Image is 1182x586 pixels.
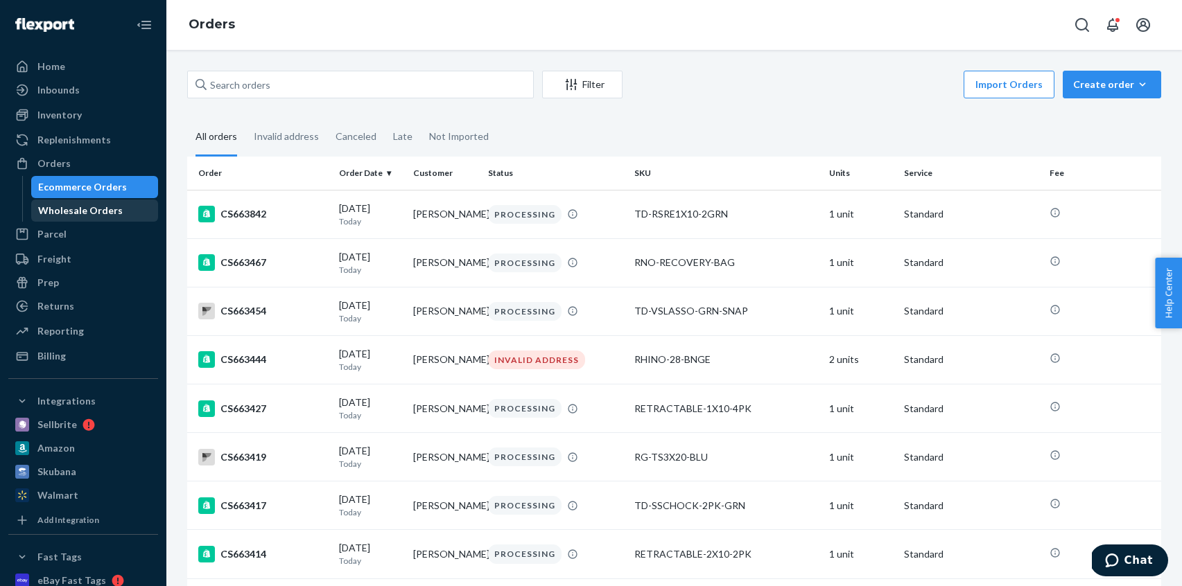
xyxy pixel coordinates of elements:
[37,133,111,147] div: Replenishments
[634,353,818,366] div: RHINO-28-BNGE
[38,180,127,194] div: Ecommerce Orders
[8,390,158,412] button: Integrations
[629,157,824,190] th: SKU
[339,444,403,470] div: [DATE]
[413,167,477,179] div: Customer
[1129,11,1157,39] button: Open account menu
[195,118,237,157] div: All orders
[824,335,898,384] td: 2 units
[904,304,1039,318] p: Standard
[339,312,403,324] p: Today
[1155,258,1182,328] button: Help Center
[634,207,818,221] div: TD-RSRE1X10-2GRN
[8,320,158,342] a: Reporting
[37,324,84,338] div: Reporting
[408,384,483,433] td: [PERSON_NAME]
[8,461,158,483] a: Skubana
[339,250,403,276] div: [DATE]
[198,254,328,271] div: CS663467
[904,353,1039,366] p: Standard
[339,264,403,276] p: Today
[824,157,898,190] th: Units
[187,71,534,98] input: Search orders
[488,254,562,272] div: PROCESSING
[8,546,158,568] button: Fast Tags
[339,347,403,373] div: [DATE]
[31,176,159,198] a: Ecommerce Orders
[904,450,1039,464] p: Standard
[8,512,158,529] a: Add Integration
[8,248,158,270] a: Freight
[488,205,562,224] div: PROCESSING
[189,17,235,32] a: Orders
[408,190,483,238] td: [PERSON_NAME]
[964,71,1054,98] button: Import Orders
[38,204,123,217] div: Wholesale Orders
[634,304,818,318] div: TD-VSLASSO-GRN-SNAP
[488,496,562,515] div: PROCESSING
[37,60,65,73] div: Home
[339,492,403,518] div: [DATE]
[488,544,562,563] div: PROCESSING
[37,418,77,432] div: Sellbrite
[8,414,158,436] a: Sellbrite
[824,433,898,481] td: 1 unit
[542,71,623,98] button: Filter
[339,555,403,567] p: Today
[488,447,562,466] div: PROCESSING
[634,499,818,513] div: TD-SSCHOCK-2PK-GRN
[408,530,483,578] td: [PERSON_NAME]
[1073,78,1151,91] div: Create order
[8,104,158,126] a: Inventory
[37,227,67,241] div: Parcel
[37,514,99,526] div: Add Integration
[37,441,75,455] div: Amazon
[198,206,328,222] div: CS663842
[37,83,80,97] div: Inbounds
[333,157,408,190] th: Order Date
[1044,157,1161,190] th: Fee
[198,303,328,319] div: CS663454
[339,396,403,421] div: [DATE]
[488,350,585,369] div: INVALID ADDRESS
[198,546,328,562] div: CS663414
[339,215,403,227] p: Today
[408,481,483,530] td: [PERSON_NAME]
[393,118,412,154] div: Late
[634,402,818,416] div: RETRACTABLE-1X10-4PK
[488,399,562,418] div: PROCESSING
[1063,71,1161,98] button: Create order
[15,18,74,32] img: Flexport logo
[8,345,158,367] a: Billing
[543,78,622,91] div: Filter
[37,465,76,479] div: Skubana
[8,295,158,317] a: Returns
[339,361,403,373] p: Today
[488,302,562,321] div: PROCESSING
[8,223,158,245] a: Parcel
[634,256,818,269] div: RNO-RECOVERY-BAG
[1092,544,1168,579] iframe: Opens a widget where you can chat to one of our agents
[37,108,82,122] div: Inventory
[904,256,1039,269] p: Standard
[824,190,898,238] td: 1 unit
[408,287,483,335] td: [PERSON_NAME]
[37,157,71,170] div: Orders
[8,79,158,101] a: Inbounds
[904,402,1039,416] p: Standard
[339,458,403,470] p: Today
[198,497,328,514] div: CS663417
[198,449,328,465] div: CS663419
[8,55,158,78] a: Home
[177,5,246,45] ol: breadcrumbs
[339,202,403,227] div: [DATE]
[8,129,158,151] a: Replenishments
[187,157,333,190] th: Order
[130,11,158,39] button: Close Navigation
[339,506,403,518] p: Today
[336,118,376,154] div: Canceled
[339,299,403,324] div: [DATE]
[904,207,1039,221] p: Standard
